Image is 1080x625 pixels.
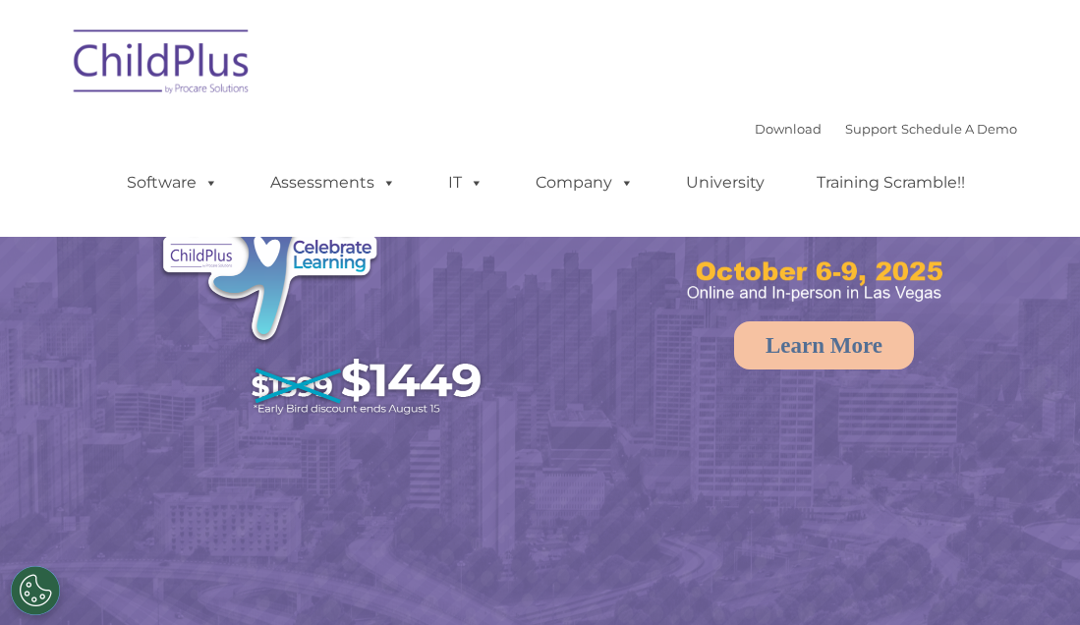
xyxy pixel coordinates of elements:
a: Company [516,163,654,202]
a: Download [755,121,822,137]
a: Training Scramble!! [797,163,985,202]
a: Support [845,121,897,137]
img: ChildPlus by Procare Solutions [64,16,260,114]
a: Software [107,163,238,202]
a: Assessments [251,163,416,202]
a: Schedule A Demo [901,121,1017,137]
font: | [755,121,1017,137]
button: Cookies Settings [11,566,60,615]
a: Learn More [734,321,914,369]
a: University [666,163,784,202]
a: IT [428,163,503,202]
